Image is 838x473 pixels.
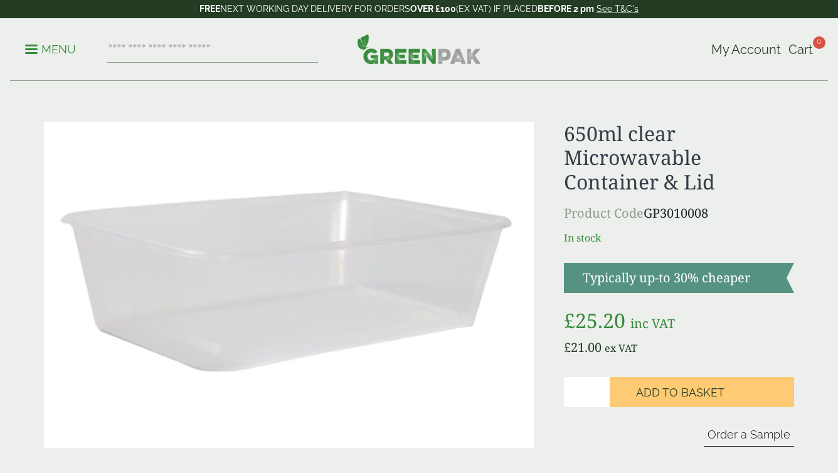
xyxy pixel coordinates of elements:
[597,4,639,14] a: See T&C's
[788,42,813,57] span: Cart
[410,4,456,14] strong: OVER £100
[564,204,794,223] p: GP3010008
[564,122,794,194] h1: 650ml clear Microwavable Container & Lid
[605,341,637,355] span: ex VAT
[813,36,825,49] span: 0
[25,42,76,57] p: Menu
[711,40,781,59] a: My Account
[788,40,813,59] a: Cart 0
[708,428,790,441] span: Order a Sample
[636,386,724,400] span: Add to Basket
[704,427,794,447] button: Order a Sample
[25,42,76,55] a: Menu
[630,315,675,332] span: inc VAT
[199,4,220,14] strong: FREE
[564,307,625,334] bdi: 25.20
[44,122,534,448] img: 3010008 650ml Microwavable Container & Lid
[564,307,575,334] span: £
[564,339,571,356] span: £
[357,34,481,64] img: GreenPak Supplies
[538,4,594,14] strong: BEFORE 2 pm
[564,339,602,356] bdi: 21.00
[610,377,794,407] button: Add to Basket
[564,205,644,221] span: Product Code
[711,42,781,57] span: My Account
[564,230,794,245] p: In stock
